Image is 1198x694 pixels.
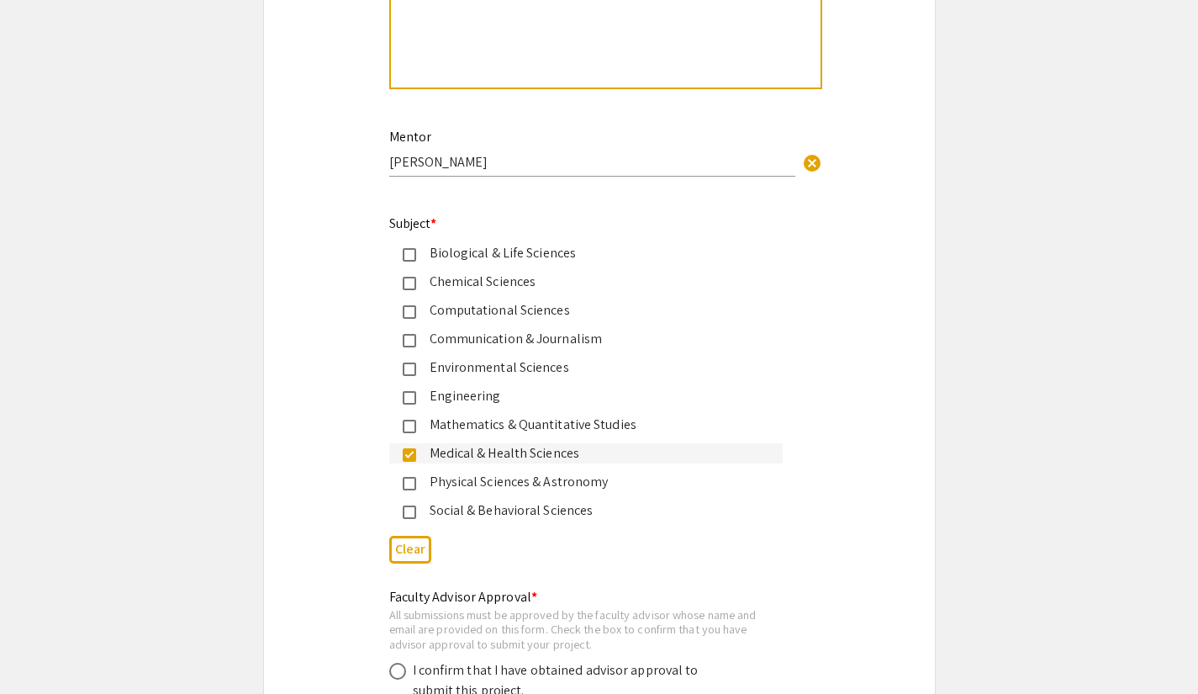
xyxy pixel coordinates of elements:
button: Clear [795,145,829,178]
div: Chemical Sciences [416,272,769,292]
div: Biological & Life Sciences [416,243,769,263]
mat-label: Faculty Advisor Approval [389,588,538,606]
div: Social & Behavioral Sciences [416,501,769,521]
div: All submissions must be approved by the faculty advisor whose name and email are provided on this... [389,607,783,652]
div: Computational Sciences [416,300,769,321]
div: Mathematics & Quantitative Studies [416,415,769,435]
mat-label: Subject [389,215,437,232]
mat-label: Mentor [389,128,431,146]
div: Environmental Sciences [416,358,769,378]
div: Physical Sciences & Astronomy [416,472,769,492]
iframe: Chat [13,618,71,681]
span: cancel [802,153,822,173]
button: Clear [389,536,431,564]
div: Medical & Health Sciences [416,443,769,464]
input: Type Here [389,153,795,171]
div: Communication & Journalism [416,329,769,349]
div: Engineering [416,386,769,406]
